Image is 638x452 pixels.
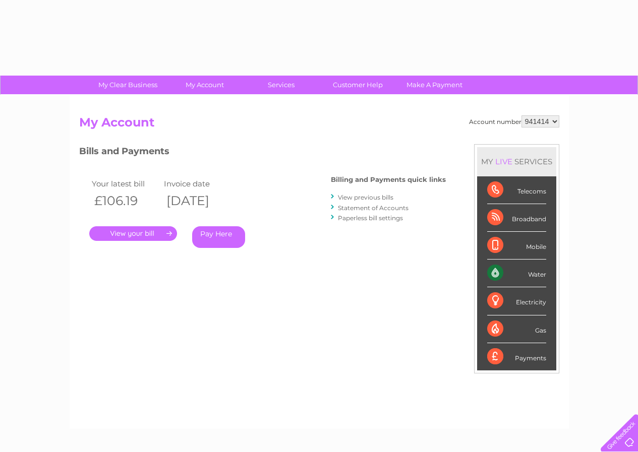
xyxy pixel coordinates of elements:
[89,177,162,190] td: Your latest bill
[338,193,393,201] a: View previous bills
[487,260,546,287] div: Water
[393,76,476,94] a: Make A Payment
[477,147,556,176] div: MY SERVICES
[469,115,559,127] div: Account number
[89,190,162,211] th: £106.19
[316,76,399,94] a: Customer Help
[338,204,409,212] a: Statement of Accounts
[487,315,546,343] div: Gas
[79,115,559,135] h2: My Account
[240,76,323,94] a: Services
[192,226,245,248] a: Pay Here
[163,76,246,94] a: My Account
[161,190,234,211] th: [DATE]
[487,287,546,315] div: Electricity
[493,157,514,166] div: LIVE
[89,226,177,241] a: .
[487,176,546,204] div: Telecoms
[331,176,446,183] h4: Billing and Payments quick links
[161,177,234,190] td: Invoice date
[487,204,546,232] div: Broadband
[338,214,403,222] a: Paperless bill settings
[487,232,546,260] div: Mobile
[86,76,169,94] a: My Clear Business
[79,144,446,162] h3: Bills and Payments
[487,343,546,370] div: Payments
